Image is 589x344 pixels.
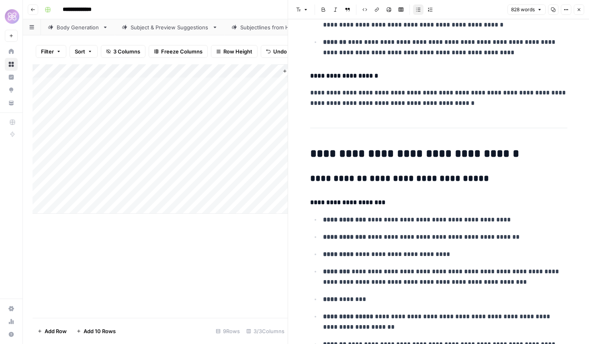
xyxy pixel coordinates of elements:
[113,47,140,55] span: 3 Columns
[41,19,115,35] a: Body Generation
[75,47,85,55] span: Sort
[161,47,202,55] span: Freeze Columns
[5,71,18,84] a: Insights
[149,45,208,58] button: Freeze Columns
[101,45,145,58] button: 3 Columns
[5,328,18,341] button: Help + Support
[70,45,98,58] button: Sort
[507,4,546,15] button: 828 words
[36,45,66,58] button: Filter
[5,45,18,58] a: Home
[41,47,54,55] span: Filter
[5,9,19,24] img: HoneyLove Logo
[273,47,287,55] span: Undo
[511,6,535,13] span: 828 words
[57,23,99,31] div: Body Generation
[5,84,18,96] a: Opportunities
[5,6,18,27] button: Workspace: HoneyLove
[261,45,292,58] button: Undo
[5,96,18,109] a: Your Data
[72,325,121,338] button: Add 10 Rows
[213,325,243,338] div: 9 Rows
[223,47,252,55] span: Row Height
[225,19,339,35] a: Subjectlines from Header + Copy
[5,302,18,315] a: Settings
[84,327,116,335] span: Add 10 Rows
[45,327,67,335] span: Add Row
[115,19,225,35] a: Subject & Preview Suggestions
[131,23,209,31] div: Subject & Preview Suggestions
[5,58,18,71] a: Browse
[33,325,72,338] button: Add Row
[211,45,258,58] button: Row Height
[243,325,288,338] div: 3/3 Columns
[5,315,18,328] a: Usage
[240,23,324,31] div: Subjectlines from Header + Copy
